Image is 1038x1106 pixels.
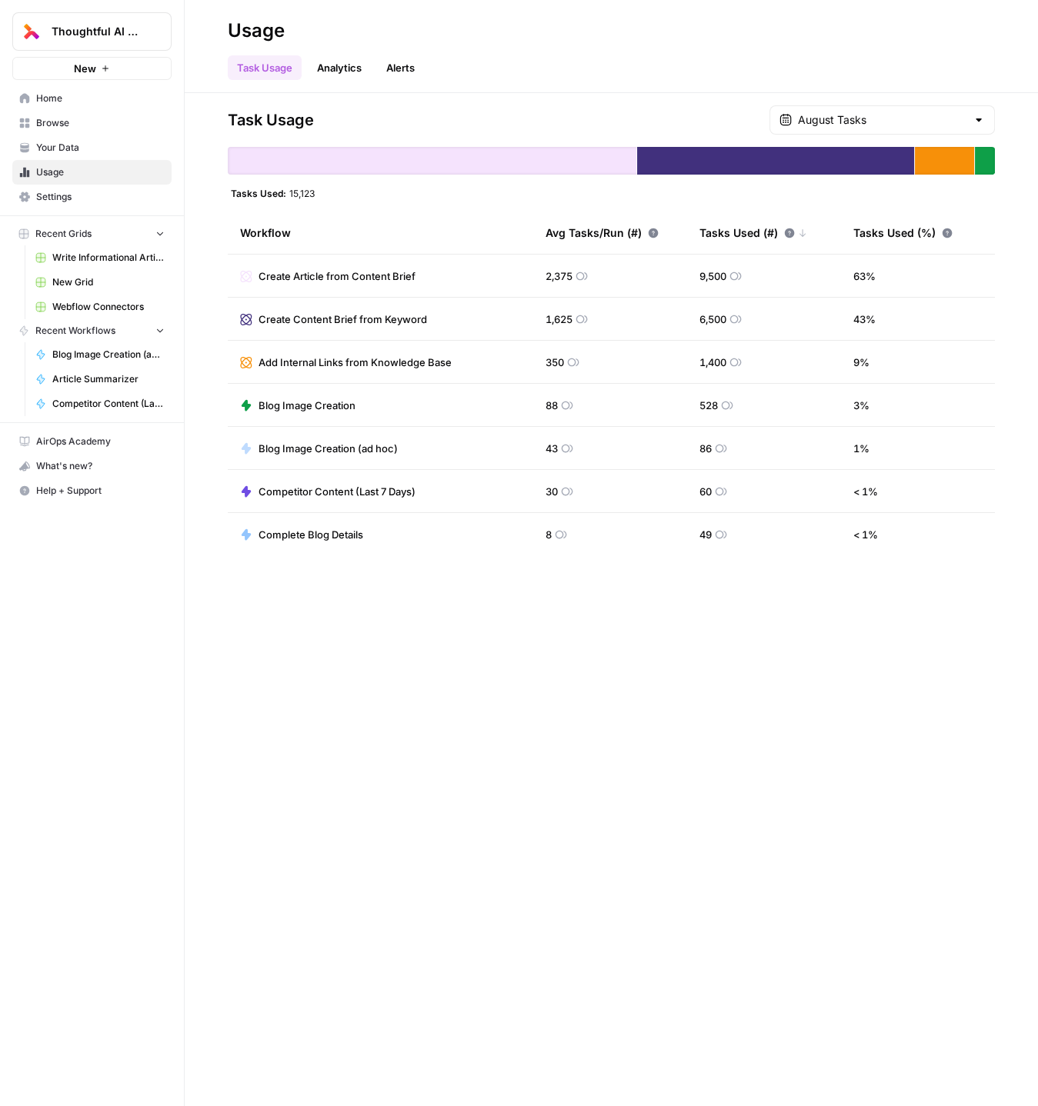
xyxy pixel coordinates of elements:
[259,355,452,370] span: Add Internal Links from Knowledge Base
[853,355,869,370] span: 9 %
[546,311,572,327] span: 1,625
[259,441,398,456] span: Blog Image Creation (ad hoc)
[240,212,521,254] div: Workflow
[52,348,165,361] span: Blog Image Creation (ad hoc)
[546,398,558,413] span: 88
[12,185,172,209] a: Settings
[546,484,558,499] span: 30
[699,212,807,254] div: Tasks Used (#)
[12,160,172,185] a: Usage
[28,391,172,416] a: Competitor Content (Last 7 Days)
[699,311,726,327] span: 6,500
[12,478,172,503] button: Help + Support
[853,311,876,327] span: 43 %
[853,268,876,284] span: 63 %
[699,398,718,413] span: 528
[52,372,165,386] span: Article Summarizer
[28,342,172,367] a: Blog Image Creation (ad hoc)
[18,18,45,45] img: Thoughtful AI Content Engine Logo
[12,429,172,454] a: AirOps Academy
[240,484,416,499] a: Competitor Content (Last 7 Days)
[36,165,165,179] span: Usage
[853,398,869,413] span: 3 %
[546,212,659,254] div: Avg Tasks/Run (#)
[377,55,424,80] a: Alerts
[52,24,145,39] span: Thoughtful AI Content Engine
[853,212,953,254] div: Tasks Used (%)
[853,527,878,542] span: < 1 %
[12,111,172,135] a: Browse
[240,527,363,542] a: Complete Blog Details
[28,295,172,319] a: Webflow Connectors
[546,355,564,370] span: 350
[798,112,966,128] input: August Tasks
[308,55,371,80] a: Analytics
[259,268,416,284] span: Create Article from Content Brief
[699,441,712,456] span: 86
[12,222,172,245] button: Recent Grids
[231,187,286,199] span: Tasks Used:
[12,86,172,111] a: Home
[546,441,558,456] span: 43
[259,398,355,413] span: Blog Image Creation
[36,435,165,448] span: AirOps Academy
[240,441,398,456] a: Blog Image Creation (ad hoc)
[546,527,552,542] span: 8
[52,275,165,289] span: New Grid
[74,61,96,76] span: New
[12,454,172,478] button: What's new?
[546,268,572,284] span: 2,375
[853,484,878,499] span: < 1 %
[289,187,315,199] span: 15,123
[36,484,165,498] span: Help + Support
[36,92,165,105] span: Home
[699,355,726,370] span: 1,400
[52,251,165,265] span: Write Informational Article
[228,109,314,131] span: Task Usage
[12,135,172,160] a: Your Data
[35,227,92,241] span: Recent Grids
[12,12,172,51] button: Workspace: Thoughtful AI Content Engine
[12,57,172,80] button: New
[259,527,363,542] span: Complete Blog Details
[259,311,427,327] span: Create Content Brief from Keyword
[853,441,869,456] span: 1 %
[228,55,302,80] a: Task Usage
[699,268,726,284] span: 9,500
[699,527,712,542] span: 49
[36,116,165,130] span: Browse
[52,300,165,314] span: Webflow Connectors
[240,398,355,413] a: Blog Image Creation
[52,397,165,411] span: Competitor Content (Last 7 Days)
[28,270,172,295] a: New Grid
[35,324,115,338] span: Recent Workflows
[28,367,172,391] a: Article Summarizer
[259,484,416,499] span: Competitor Content (Last 7 Days)
[36,141,165,155] span: Your Data
[12,319,172,342] button: Recent Workflows
[28,245,172,270] a: Write Informational Article
[228,18,285,43] div: Usage
[699,484,712,499] span: 60
[13,455,171,478] div: What's new?
[36,190,165,204] span: Settings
